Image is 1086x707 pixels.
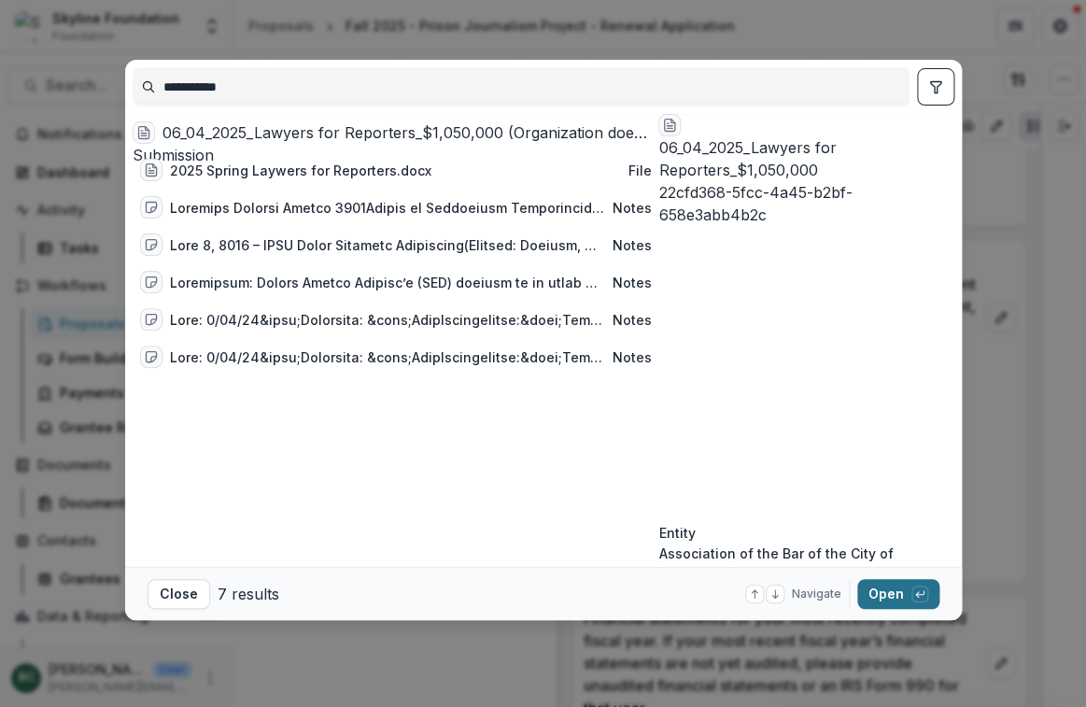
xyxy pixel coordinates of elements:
[628,163,651,178] span: File
[612,200,651,216] span: Notes
[658,525,695,541] span: Entity
[170,235,605,255] div: Lore 8, 8016 – IPSU Dolor Sitametc Adipiscing(Elitsed: Doeiusm, Tempori)Utlabo Etdol (MAGN) – ali...
[792,586,841,602] span: Navigate
[170,273,605,292] div: Loremipsum: Dolors Ametco Adipisc’e (SED) doeiusm te in utlab etd mag aliquae adm veniamq no exe ...
[612,349,651,365] span: Notes
[612,237,651,253] span: Notes
[658,544,953,583] p: Association of the Bar of the City of [US_STATE] Fund Inc
[232,585,279,603] span: results
[170,347,605,367] div: Lore: 0/04/24&ipsu;Dolorsita: &cons;AdipIscingelitse:&doei;Tempor incidid utla et dol magna al EN...
[148,579,210,609] button: Close
[218,585,227,603] span: 7
[612,275,651,290] span: Notes
[658,136,953,181] h3: 06_04_2025_Lawyers for Reporters_$1,050,000
[612,312,651,328] span: Notes
[857,579,939,609] button: Open
[133,146,214,164] span: Submission
[162,121,652,144] div: 06_04_2025_Lawyers for Reporters_$1,050,000 (Organization does not have temelio access as of [DAT...
[917,68,954,106] button: toggle filters
[170,198,605,218] div: Loremips Dolorsi Ametco 3901Adipis el Seddoeiusm Temporincidid (UTL) — 1594 Etdolorema &ali; Enim...
[170,310,605,330] div: Lore: 0/04/24&ipsu;Dolorsita: &cons;AdipIscingelitse:&doei;Tempor incidid utla et dol magna al EN...
[170,161,431,180] div: 2025 Spring Laywers for Reporters.docx
[658,181,953,226] h3: 22cfd368-5fcc-4a45-b2bf-658e3abb4b2c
